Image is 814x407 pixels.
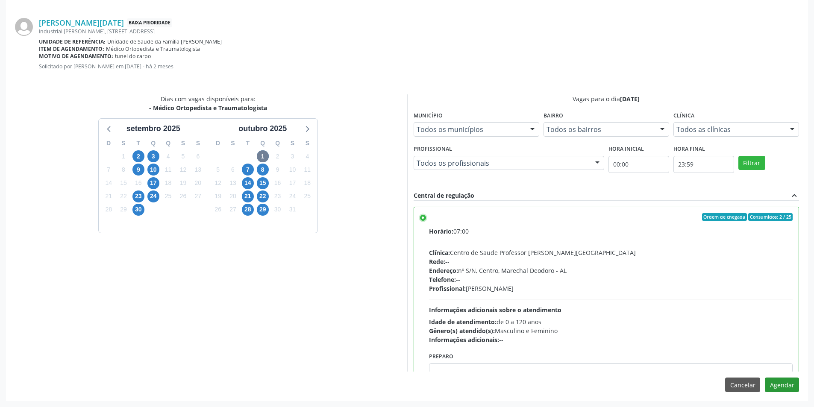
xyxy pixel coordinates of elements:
div: outubro 2025 [235,123,290,135]
span: sábado, 11 de outubro de 2025 [301,164,313,176]
span: sábado, 25 de outubro de 2025 [301,190,313,202]
span: quinta-feira, 9 de outubro de 2025 [272,164,284,176]
span: Baixa Prioridade [127,18,172,27]
span: Todos os municípios [417,125,522,134]
span: sábado, 20 de setembro de 2025 [192,177,204,189]
div: T [240,137,255,150]
span: quarta-feira, 8 de outubro de 2025 [257,164,269,176]
span: domingo, 12 de outubro de 2025 [212,177,224,189]
button: Agendar [765,378,799,392]
div: -- [429,335,793,344]
span: quinta-feira, 30 de outubro de 2025 [272,204,284,216]
span: sábado, 6 de setembro de 2025 [192,150,204,162]
div: setembro 2025 [123,123,184,135]
div: D [101,137,116,150]
div: [PERSON_NAME] [429,284,793,293]
span: Todos os profissionais [417,159,587,167]
span: terça-feira, 14 de outubro de 2025 [242,177,254,189]
div: -- [429,257,793,266]
button: Filtrar [738,156,765,170]
span: sexta-feira, 31 de outubro de 2025 [286,204,298,216]
span: sexta-feira, 12 de setembro de 2025 [177,164,189,176]
label: Profissional [414,143,452,156]
div: Industrial [PERSON_NAME], [STREET_ADDRESS] [39,28,799,35]
span: Unidade de Saude da Familia [PERSON_NAME] [107,38,222,45]
img: img [15,18,33,36]
span: Gênero(s) atendido(s): [429,327,495,335]
span: domingo, 14 de setembro de 2025 [103,177,115,189]
div: S [285,137,300,150]
span: terça-feira, 21 de outubro de 2025 [242,190,254,202]
span: quinta-feira, 2 de outubro de 2025 [272,150,284,162]
div: -- [429,275,793,284]
div: Q [255,137,270,150]
span: domingo, 21 de setembro de 2025 [103,190,115,202]
div: Centro de Saude Professor [PERSON_NAME][GEOGRAPHIC_DATA] [429,248,793,257]
span: quarta-feira, 24 de setembro de 2025 [147,190,159,202]
span: segunda-feira, 15 de setembro de 2025 [118,177,129,189]
span: quarta-feira, 3 de setembro de 2025 [147,150,159,162]
b: Unidade de referência: [39,38,106,45]
div: - Médico Ortopedista e Traumatologista [149,103,267,112]
span: segunda-feira, 27 de outubro de 2025 [227,204,239,216]
span: tunel do carpo [115,53,151,60]
span: Todos as clínicas [676,125,782,134]
a: [PERSON_NAME][DATE] [39,18,124,27]
i: expand_less [790,191,799,200]
span: domingo, 5 de outubro de 2025 [212,164,224,176]
span: Clínica: [429,249,450,257]
span: quarta-feira, 17 de setembro de 2025 [147,177,159,189]
div: nº S/N, Centro, Marechal Deodoro - AL [429,266,793,275]
span: quinta-feira, 16 de outubro de 2025 [272,177,284,189]
span: segunda-feira, 13 de outubro de 2025 [227,177,239,189]
span: Todos os bairros [547,125,652,134]
span: terça-feira, 28 de outubro de 2025 [242,204,254,216]
span: segunda-feira, 20 de outubro de 2025 [227,190,239,202]
span: segunda-feira, 1 de setembro de 2025 [118,150,129,162]
span: Consumidos: 2 / 25 [748,213,793,221]
span: domingo, 19 de outubro de 2025 [212,190,224,202]
span: quinta-feira, 18 de setembro de 2025 [162,177,174,189]
span: quarta-feira, 10 de setembro de 2025 [147,164,159,176]
div: T [131,137,146,150]
div: S [300,137,315,150]
div: Q [146,137,161,150]
div: Masculino e Feminino [429,326,793,335]
span: domingo, 7 de setembro de 2025 [103,164,115,176]
div: Q [161,137,176,150]
span: terça-feira, 9 de setembro de 2025 [132,164,144,176]
span: Telefone: [429,275,456,284]
span: quinta-feira, 4 de setembro de 2025 [162,150,174,162]
span: Ordem de chegada [702,213,747,221]
span: Horário: [429,227,453,235]
span: domingo, 26 de outubro de 2025 [212,204,224,216]
div: D [211,137,226,150]
span: Informações adicionais sobre o atendimento [429,306,561,314]
div: Vagas para o dia [414,94,799,103]
span: Médico Ortopedista e Traumatologista [106,45,200,53]
span: segunda-feira, 22 de setembro de 2025 [118,190,129,202]
span: Endereço: [429,266,458,275]
div: Central de regulação [414,191,474,200]
span: sexta-feira, 17 de outubro de 2025 [286,177,298,189]
span: quinta-feira, 25 de setembro de 2025 [162,190,174,202]
div: Q [270,137,285,150]
span: sexta-feira, 10 de outubro de 2025 [286,164,298,176]
input: Selecione o horário [673,156,734,173]
label: Hora final [673,143,705,156]
span: Idade de atendimento: [429,318,497,326]
div: S [116,137,131,150]
span: terça-feira, 7 de outubro de 2025 [242,164,254,176]
span: sábado, 18 de outubro de 2025 [301,177,313,189]
span: Rede: [429,258,445,266]
div: 07:00 [429,227,793,236]
span: sexta-feira, 19 de setembro de 2025 [177,177,189,189]
span: quarta-feira, 1 de outubro de 2025 [257,150,269,162]
span: sexta-feira, 26 de setembro de 2025 [177,190,189,202]
span: quinta-feira, 23 de outubro de 2025 [272,190,284,202]
input: Selecione o horário [608,156,669,173]
button: Cancelar [725,378,760,392]
div: S [191,137,206,150]
span: sábado, 27 de setembro de 2025 [192,190,204,202]
p: Solicitado por [PERSON_NAME] em [DATE] - há 2 meses [39,63,799,70]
